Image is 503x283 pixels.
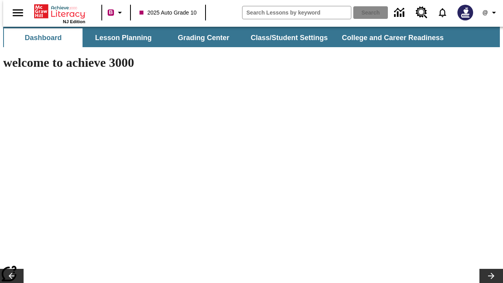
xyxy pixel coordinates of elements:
input: search field [242,6,351,19]
button: Lesson Planning [84,28,163,47]
button: Open side menu [6,1,29,24]
button: Profile/Settings [478,6,503,20]
button: College and Career Readiness [336,28,450,47]
button: Grading Center [164,28,243,47]
a: Resource Center, Will open in new tab [411,2,432,23]
span: NJ Edition [63,19,85,24]
a: Data Center [389,2,411,24]
div: Home [34,3,85,24]
div: SubNavbar [3,28,451,47]
a: Notifications [432,2,453,23]
button: Select a new avatar [453,2,478,23]
button: Dashboard [4,28,83,47]
div: SubNavbar [3,27,500,47]
span: B [109,7,113,17]
span: 2025 Auto Grade 10 [140,9,196,17]
button: Class/Student Settings [244,28,334,47]
span: @ [482,9,488,17]
a: Home [34,4,85,19]
h1: welcome to achieve 3000 [3,55,343,70]
button: Boost Class color is violet red. Change class color [105,6,128,20]
button: Lesson carousel, Next [479,269,503,283]
img: Avatar [457,5,473,20]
